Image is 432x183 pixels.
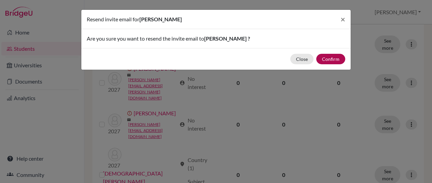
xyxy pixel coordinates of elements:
span: [PERSON_NAME] [139,16,182,22]
button: Close [335,10,351,29]
span: [PERSON_NAME] ? [204,35,250,42]
p: Are you sure you want to resend the invite email to [87,35,345,43]
span: × [341,14,345,24]
button: Close [290,54,314,64]
button: Confirm [316,54,345,64]
span: Resend invite email for [87,16,139,22]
